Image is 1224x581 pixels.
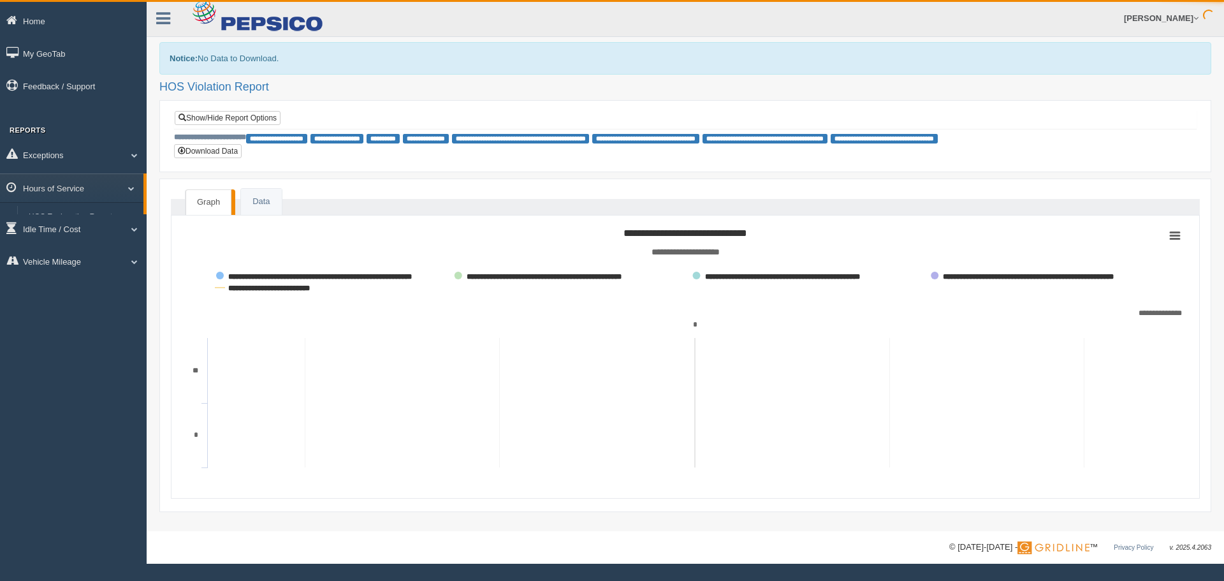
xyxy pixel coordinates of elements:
img: Gridline [1017,541,1089,554]
a: Privacy Policy [1114,544,1153,551]
b: Notice: [170,54,198,63]
h2: HOS Violation Report [159,81,1211,94]
button: Download Data [174,144,242,158]
a: Show/Hide Report Options [175,111,280,125]
a: Graph [186,189,231,215]
div: © [DATE]-[DATE] - ™ [949,541,1211,554]
a: Data [241,189,281,215]
span: v. 2025.4.2063 [1170,544,1211,551]
a: HOS Explanation Reports [23,206,143,229]
div: No Data to Download. [159,42,1211,75]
